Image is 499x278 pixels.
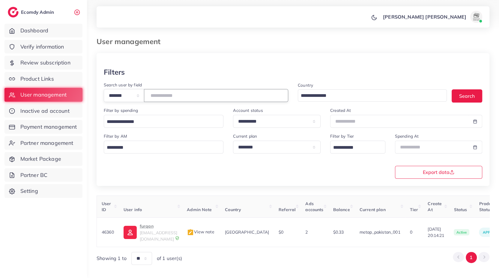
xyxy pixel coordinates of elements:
span: Export data [423,170,454,175]
button: Search [452,89,482,102]
label: Filter by Tier [330,133,354,139]
div: Search for option [104,141,223,154]
a: logoEcomdy Admin [8,7,55,17]
span: User info [124,207,142,212]
a: Product Links [4,72,82,86]
a: Market Package [4,152,82,166]
p: [PERSON_NAME] [PERSON_NAME] [383,13,466,20]
span: Referral [279,207,296,212]
a: Review subscription [4,56,82,70]
p: furqan [140,223,177,230]
a: furqan[EMAIL_ADDRESS][DOMAIN_NAME] [124,223,177,242]
span: Product Status [479,201,495,212]
label: Filter by AM [104,133,127,139]
img: ic-user-info.36bf1079.svg [124,226,137,239]
span: User ID [102,201,111,212]
label: Account status [233,107,263,113]
img: logo [8,7,19,17]
span: Tier [410,207,418,212]
span: [GEOGRAPHIC_DATA] [225,229,269,235]
a: Verify information [4,40,82,54]
a: [PERSON_NAME] [PERSON_NAME]avatar [380,11,485,23]
span: Showing 1 to [97,255,127,262]
span: Admin Note [187,207,212,212]
img: 9CAL8B2pu8EFxCJHYAAAAldEVYdGRhdGU6Y3JlYXRlADIwMjItMTItMDlUMDQ6NTg6MzkrMDA6MDBXSlgLAAAAJXRFWHRkYXR... [175,236,179,240]
span: Balance [333,207,350,212]
ul: Pagination [453,252,489,263]
label: Created At [330,107,351,113]
div: Search for option [298,89,447,102]
span: 46360 [102,229,114,235]
span: Product Links [20,75,54,83]
input: Search for option [105,143,216,152]
span: [EMAIL_ADDRESS][DOMAIN_NAME] [140,230,177,241]
div: Search for option [330,141,385,154]
span: $0 [279,229,283,235]
span: Partner management [20,139,73,147]
label: Filter by spending [104,107,138,113]
span: User management [20,91,67,99]
span: Setting [20,187,38,195]
a: Dashboard [4,24,82,37]
label: Current plan [233,133,257,139]
span: $0.33 [333,229,344,235]
button: Export data [395,166,483,179]
a: Inactive ad account [4,104,82,118]
span: Create At [428,201,442,212]
span: Review subscription [20,59,70,67]
span: Partner BC [20,171,48,179]
div: Search for option [104,115,223,128]
span: Status [454,207,467,212]
label: Search user by field [104,82,142,88]
span: Country [225,207,241,212]
a: Partner BC [4,168,82,182]
span: Market Package [20,155,61,163]
span: Inactive ad account [20,107,70,115]
input: Search for option [331,143,378,152]
a: Setting [4,184,82,198]
span: Current plan [360,207,386,212]
span: metap_pakistan_001 [360,229,400,235]
button: Go to page 1 [466,252,477,263]
span: of 1 user(s) [157,255,182,262]
label: Spending At [395,133,419,139]
h2: Ecomdy Admin [21,9,55,15]
a: Payment management [4,120,82,134]
span: active [454,229,469,236]
h3: User management [97,37,165,46]
input: Search for option [299,91,439,100]
img: avatar [470,11,482,23]
span: Dashboard [20,27,48,34]
span: 0 [410,229,412,235]
span: Verify information [20,43,64,51]
h3: Filters [104,68,125,76]
label: Country [298,82,313,88]
img: admin_note.cdd0b510.svg [187,229,194,236]
span: Payment management [20,123,77,131]
a: Partner management [4,136,82,150]
a: User management [4,88,82,102]
span: 2 [305,229,308,235]
input: Search for option [105,117,216,127]
span: Ads accounts [305,201,323,212]
span: View note [187,229,214,235]
span: [DATE] 20:14:21 [428,226,444,238]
